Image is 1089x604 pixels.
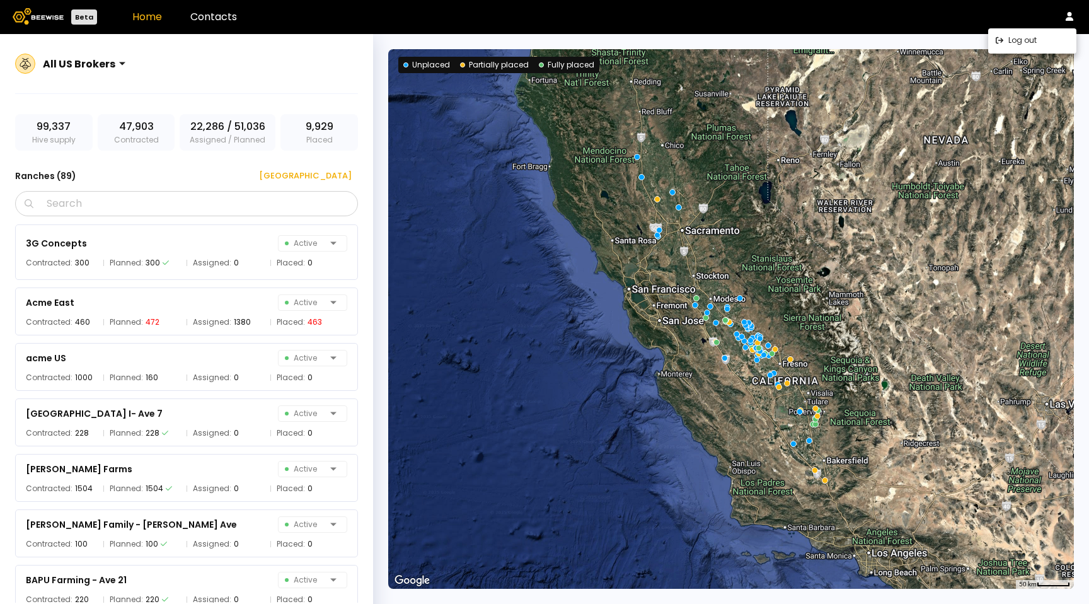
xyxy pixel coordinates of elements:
[277,316,305,328] span: Placed:
[190,9,237,24] a: Contacts
[26,572,127,588] div: BAPU Farming - Ave 21
[26,462,132,477] div: [PERSON_NAME] Farms
[26,517,237,532] div: [PERSON_NAME] Family - [PERSON_NAME] Ave
[75,482,93,495] div: 1504
[15,114,93,151] div: Hive supply
[110,538,143,550] span: Planned:
[13,8,64,25] img: Beewise logo
[43,56,115,72] div: All US Brokers
[285,295,325,310] span: Active
[308,482,313,495] div: 0
[110,257,143,269] span: Planned:
[26,351,66,366] div: acme US
[403,59,450,71] div: Unplaced
[308,316,322,328] div: 463
[285,406,325,421] span: Active
[193,371,231,384] span: Assigned:
[37,119,71,134] span: 99,337
[306,119,333,134] span: 9,929
[146,371,158,384] div: 160
[391,572,433,589] a: Open this area in Google Maps (opens a new window)
[988,28,1076,52] div: Log out
[1019,581,1037,588] span: 50 km
[539,59,594,71] div: Fully placed
[146,427,159,439] div: 228
[26,236,87,251] div: 3G Concepts
[26,257,72,269] span: Contracted:
[26,482,72,495] span: Contracted:
[146,257,160,269] div: 300
[391,572,433,589] img: Google
[460,59,529,71] div: Partially placed
[75,316,90,328] div: 460
[244,166,358,186] button: [GEOGRAPHIC_DATA]
[110,371,143,384] span: Planned:
[110,482,143,495] span: Planned:
[280,114,358,151] div: Placed
[15,167,76,185] h3: Ranches ( 89 )
[277,371,305,384] span: Placed:
[26,371,72,384] span: Contracted:
[308,371,313,384] div: 0
[26,406,163,421] div: [GEOGRAPHIC_DATA] I- Ave 7
[308,257,313,269] div: 0
[98,114,175,151] div: Contracted
[285,462,325,477] span: Active
[146,316,159,328] div: 472
[277,257,305,269] span: Placed:
[26,295,74,310] div: Acme East
[75,538,88,550] div: 100
[308,427,313,439] div: 0
[285,236,325,251] span: Active
[234,316,251,328] div: 1380
[119,119,154,134] span: 47,903
[234,538,239,550] div: 0
[75,427,89,439] div: 228
[277,482,305,495] span: Placed:
[234,427,239,439] div: 0
[234,482,239,495] div: 0
[146,538,158,550] div: 100
[190,119,265,134] span: 22,286 / 51,036
[277,538,305,550] span: Placed:
[277,427,305,439] span: Placed:
[193,482,231,495] span: Assigned:
[146,482,163,495] div: 1504
[26,427,72,439] span: Contracted:
[193,538,231,550] span: Assigned:
[193,316,231,328] span: Assigned:
[234,371,239,384] div: 0
[1015,580,1074,589] button: Map Scale: 50 km per 49 pixels
[234,257,239,269] div: 0
[75,257,89,269] div: 300
[193,257,231,269] span: Assigned:
[26,538,72,550] span: Contracted:
[75,371,93,384] div: 1000
[285,351,325,366] span: Active
[285,517,325,532] span: Active
[26,316,72,328] span: Contracted:
[250,170,352,182] div: [GEOGRAPHIC_DATA]
[308,538,313,550] div: 0
[110,316,143,328] span: Planned:
[110,427,143,439] span: Planned:
[285,572,325,588] span: Active
[180,114,275,151] div: Assigned / Planned
[193,427,231,439] span: Assigned:
[132,9,162,24] a: Home
[71,9,97,25] div: Beta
